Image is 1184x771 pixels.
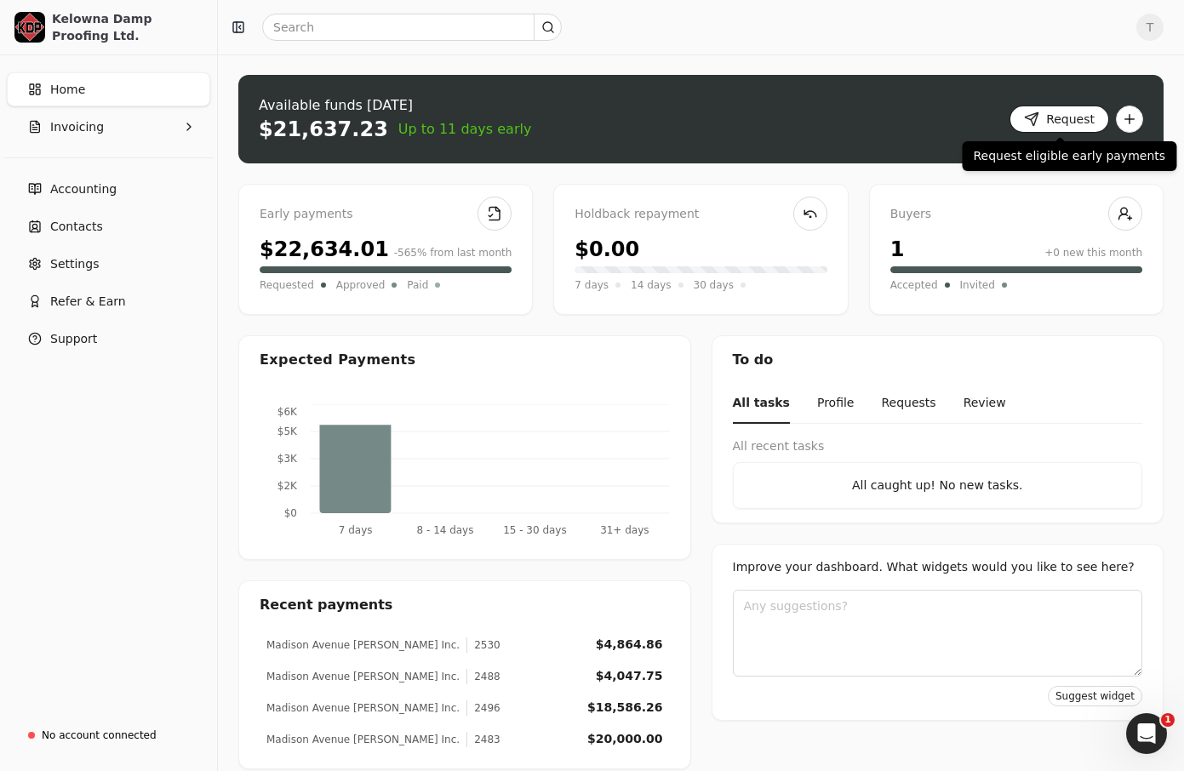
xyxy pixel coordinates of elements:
[1161,713,1175,727] span: 1
[259,95,531,116] div: Available funds [DATE]
[1010,106,1109,133] button: Request
[631,277,671,294] span: 14 days
[50,255,99,273] span: Settings
[466,637,500,653] div: 2530
[7,322,210,356] button: Support
[963,141,1177,171] div: Request eligible early payments
[239,581,690,629] div: Recent payments
[407,277,428,294] span: Paid
[587,730,663,748] div: $20,000.00
[596,667,663,685] div: $4,047.75
[503,524,566,536] tspan: 15 - 30 days
[14,12,45,43] img: f4a783b0-c7ce-4d46-a338-3c1eb624d3c7.png
[7,720,210,751] a: No account connected
[266,700,460,716] div: Madison Avenue [PERSON_NAME] Inc.
[466,700,500,716] div: 2496
[50,81,85,99] span: Home
[964,384,1006,424] button: Review
[52,10,203,44] div: Kelowna Damp Proofing Ltd.
[284,507,297,519] tspan: $0
[960,277,995,294] span: Invited
[747,477,1129,494] div: All caught up! No new tasks.
[890,205,1142,224] div: Buyers
[694,277,734,294] span: 30 days
[575,205,827,224] div: Holdback repayment
[596,636,663,654] div: $4,864.86
[7,110,210,144] button: Invoicing
[7,172,210,206] a: Accounting
[712,336,1164,384] div: To do
[466,669,500,684] div: 2488
[50,330,97,348] span: Support
[817,384,855,424] button: Profile
[733,437,1143,455] div: All recent tasks
[1044,245,1142,260] div: +0 new this month
[587,699,663,717] div: $18,586.26
[262,14,562,41] input: Search
[339,524,373,536] tspan: 7 days
[7,72,210,106] a: Home
[50,118,104,136] span: Invoicing
[1136,14,1164,41] button: T
[260,350,415,370] div: Expected Payments
[277,480,298,492] tspan: $2K
[890,234,905,265] div: 1
[277,453,298,465] tspan: $3K
[600,524,649,536] tspan: 31+ days
[336,277,386,294] span: Approved
[466,732,500,747] div: 2483
[881,384,935,424] button: Requests
[50,293,126,311] span: Refer & Earn
[733,558,1143,576] div: Improve your dashboard. What widgets would you like to see here?
[890,277,938,294] span: Accepted
[260,277,314,294] span: Requested
[259,116,388,143] div: $21,637.23
[1126,713,1167,754] iframe: Intercom live chat
[266,637,460,653] div: Madison Avenue [PERSON_NAME] Inc.
[260,205,512,224] div: Early payments
[277,425,298,437] tspan: $5K
[266,732,460,747] div: Madison Avenue [PERSON_NAME] Inc.
[50,218,103,236] span: Contacts
[266,669,460,684] div: Madison Avenue [PERSON_NAME] Inc.
[277,406,298,418] tspan: $6K
[7,284,210,318] button: Refer & Earn
[7,247,210,281] a: Settings
[50,180,117,198] span: Accounting
[42,728,157,743] div: No account connected
[733,384,790,424] button: All tasks
[575,277,609,294] span: 7 days
[394,245,512,260] div: -565% from last month
[260,234,389,265] div: $22,634.01
[398,119,532,140] span: Up to 11 days early
[7,209,210,243] a: Contacts
[417,524,474,536] tspan: 8 - 14 days
[1048,686,1142,706] button: Suggest widget
[575,234,639,265] div: $0.00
